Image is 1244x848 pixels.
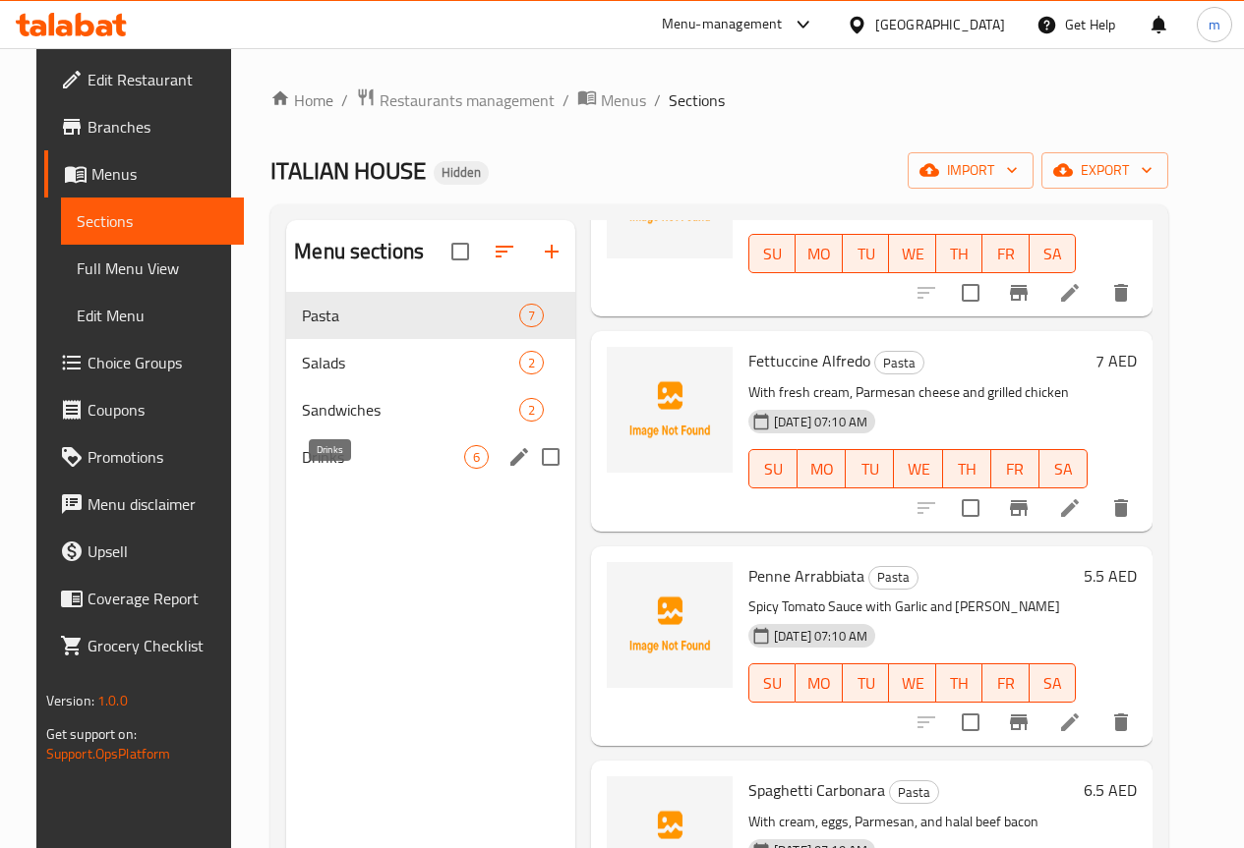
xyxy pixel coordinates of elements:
[519,304,544,327] div: items
[44,575,244,622] a: Coverage Report
[302,304,519,327] span: Pasta
[843,234,889,273] button: TU
[654,88,661,112] li: /
[995,699,1042,746] button: Branch-specific-item
[46,741,171,766] a: Support.OpsPlatform
[991,449,1039,488] button: FR
[748,663,796,703] button: SU
[607,562,733,688] img: Penne Arrabbiata
[44,339,244,386] a: Choice Groups
[982,663,1029,703] button: FR
[504,442,534,472] button: edit
[61,198,244,245] a: Sections
[999,455,1032,483] span: FR
[286,386,575,433] div: Sandwiches2
[434,164,489,181] span: Hidden
[748,775,885,805] span: Spaghetti Carbonara
[897,669,927,698] span: WE
[805,455,838,483] span: MO
[519,398,544,422] div: items
[943,449,991,488] button: TH
[1047,455,1080,483] span: SA
[88,398,228,422] span: Coupons
[1039,449,1088,488] button: SA
[528,228,575,275] button: Add section
[380,88,555,112] span: Restaurants management
[577,87,646,113] a: Menus
[464,445,489,469] div: items
[944,240,975,268] span: TH
[286,292,575,339] div: Pasta7
[796,234,842,273] button: MO
[1084,776,1137,804] h6: 6.5 AED
[868,566,918,590] div: Pasta
[1030,234,1076,273] button: SA
[1041,152,1168,189] button: export
[1030,663,1076,703] button: SA
[302,351,519,374] div: Salads
[1097,699,1145,746] button: delete
[61,292,244,339] a: Edit Menu
[936,234,982,273] button: TH
[950,487,991,529] span: Select to update
[520,401,543,420] span: 2
[61,245,244,292] a: Full Menu View
[936,663,982,703] button: TH
[270,148,426,193] span: ITALIAN HOUSE
[302,398,519,422] span: Sandwiches
[286,284,575,488] nav: Menu sections
[889,663,935,703] button: WE
[766,413,875,431] span: [DATE] 07:10 AM
[757,455,790,483] span: SU
[519,351,544,374] div: items
[889,234,935,273] button: WE
[1209,14,1220,35] span: m
[44,528,244,575] a: Upsell
[44,150,244,198] a: Menus
[44,481,244,528] a: Menu disclaimer
[890,781,938,804] span: Pasta
[803,240,834,268] span: MO
[889,780,939,804] div: Pasta
[748,594,1076,619] p: Spicy Tomato Sauce with Garlic and [PERSON_NAME]
[902,455,934,483] span: WE
[286,339,575,386] div: Salads2
[894,449,942,488] button: WE
[77,304,228,327] span: Edit Menu
[77,256,228,280] span: Full Menu View
[465,448,488,467] span: 6
[44,56,244,103] a: Edit Restaurant
[1058,710,1082,734] a: Edit menu item
[851,669,881,698] span: TU
[950,272,991,313] span: Select to update
[46,721,137,747] span: Get support on:
[846,449,894,488] button: TU
[748,380,1088,405] p: With fresh cream, Parmesan cheese and grilled chicken
[875,14,1005,35] div: [GEOGRAPHIC_DATA]
[1097,484,1145,532] button: delete
[854,455,886,483] span: TU
[1037,669,1068,698] span: SA
[1057,158,1153,183] span: export
[897,240,927,268] span: WE
[356,87,555,113] a: Restaurants management
[982,234,1029,273] button: FR
[91,162,228,186] span: Menus
[46,688,94,713] span: Version:
[796,663,842,703] button: MO
[748,561,864,591] span: Penne Arrabbiata
[563,88,569,112] li: /
[44,103,244,150] a: Branches
[908,152,1034,189] button: import
[481,228,528,275] span: Sort sections
[748,810,1076,834] p: With cream, eggs, Parmesan, and halal beef bacon
[669,88,725,112] span: Sections
[294,237,424,266] h2: Menu sections
[923,158,1018,183] span: import
[44,433,244,481] a: Promotions
[990,669,1021,698] span: FR
[662,13,783,36] div: Menu-management
[1096,347,1137,374] h6: 7 AED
